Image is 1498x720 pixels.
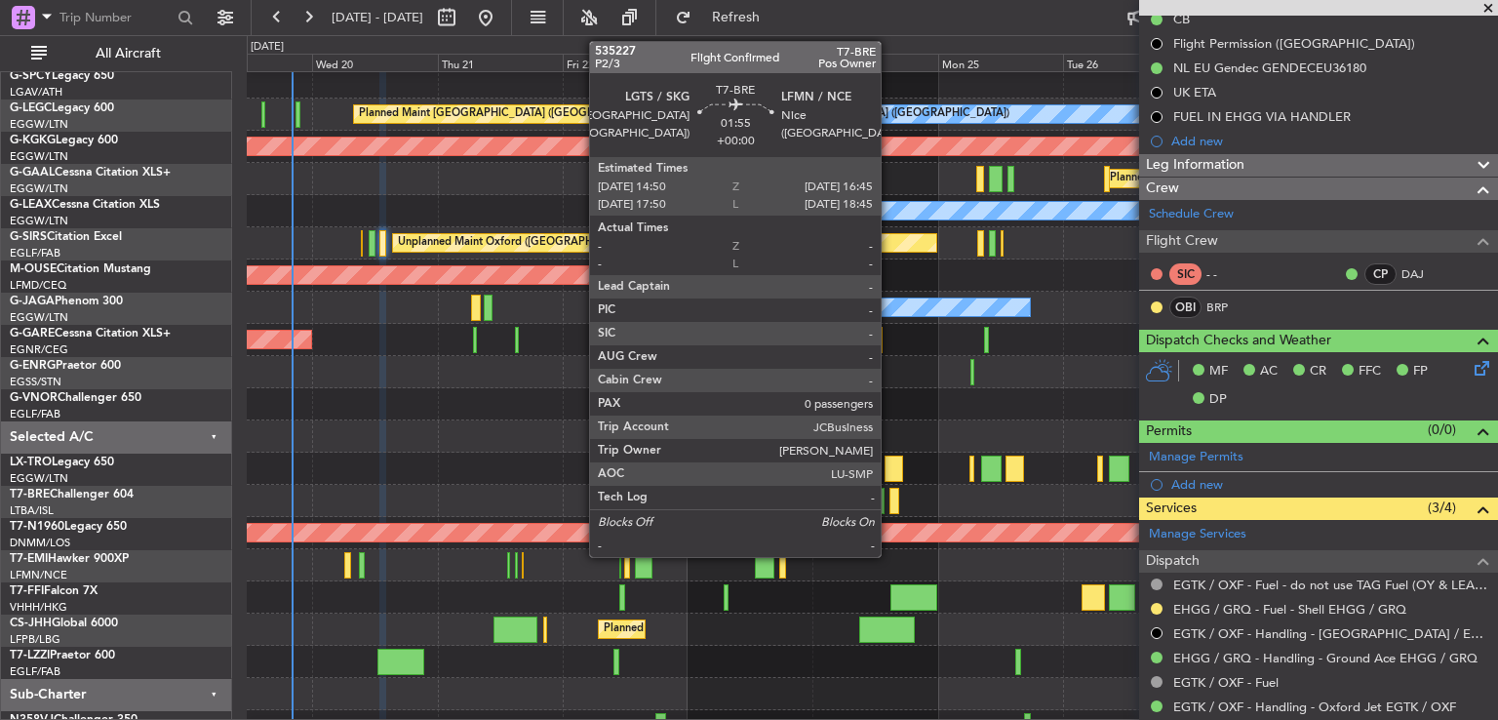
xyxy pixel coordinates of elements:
button: Refresh [666,2,783,33]
div: Mon 25 [938,54,1063,71]
div: Wed 20 [312,54,437,71]
a: G-GARECessna Citation XLS+ [10,328,171,340]
div: A/C Unavailable [GEOGRAPHIC_DATA] ([GEOGRAPHIC_DATA]) [692,100,1009,129]
a: M-OUSECitation Mustang [10,263,151,275]
a: G-VNORChallenger 650 [10,392,141,404]
span: G-VNOR [10,392,58,404]
a: EHGG / GRQ - Fuel - Shell EHGG / GRQ [1173,601,1406,618]
div: Owner [729,196,763,225]
a: G-ENRGPraetor 600 [10,360,121,372]
div: Unplanned Maint Oxford ([GEOGRAPHIC_DATA]) [398,228,643,258]
a: Manage Permits [1149,448,1243,467]
a: EHGG / GRQ - Handling - Ground Ace EHGG / GRQ [1173,650,1478,666]
div: Planned Maint [GEOGRAPHIC_DATA] ([GEOGRAPHIC_DATA]) [604,615,911,644]
span: Dispatch [1146,550,1200,573]
span: T7-BRE [10,489,50,500]
div: FUEL IN EHGG VIA HANDLER [1173,108,1351,125]
div: SIC [1169,263,1202,285]
span: G-KGKG [10,135,56,146]
a: EGTK / OXF - Handling - [GEOGRAPHIC_DATA] / EGLF / FAB [1173,625,1488,642]
span: Flight Crew [1146,230,1218,253]
a: LFPB/LBG [10,632,60,647]
span: G-JAGA [10,296,55,307]
span: G-LEGC [10,102,52,114]
div: OBI [1169,297,1202,318]
a: CS-JHHGlobal 6000 [10,618,118,629]
a: LFMN/NCE [10,568,67,582]
a: G-LEAXCessna Citation XLS [10,199,160,211]
span: Services [1146,498,1197,520]
span: (0/0) [1428,420,1456,440]
a: G-JAGAPhenom 300 [10,296,123,307]
span: G-GARE [10,328,55,340]
a: EGGW/LTN [10,471,68,486]
span: DP [1209,390,1227,410]
span: Leg Information [1146,154,1244,177]
span: T7-N1960 [10,521,64,533]
a: T7-N1960Legacy 650 [10,521,127,533]
a: EGGW/LTN [10,310,68,325]
a: EGGW/LTN [10,149,68,164]
div: CP [1364,263,1397,285]
span: T7-FFI [10,585,44,597]
span: G-SIRS [10,231,47,243]
div: Sun 24 [812,54,937,71]
a: T7-EMIHawker 900XP [10,553,129,565]
span: Refresh [695,11,777,24]
a: EGTK / OXF - Fuel [1173,674,1279,691]
span: M-OUSE [10,263,57,275]
span: Crew [1146,178,1179,200]
div: Thu 21 [438,54,563,71]
a: EGLF/FAB [10,246,60,260]
div: Flight Permission ([GEOGRAPHIC_DATA]) [1173,35,1415,52]
a: EGGW/LTN [10,214,68,228]
span: G-SPCY [10,70,52,82]
span: CS-JHH [10,618,52,629]
a: G-KGKGLegacy 600 [10,135,118,146]
span: MF [1209,362,1228,381]
div: - - [1206,265,1250,283]
span: (3/4) [1428,498,1456,518]
div: Tue 19 [187,54,312,71]
input: Trip Number [59,3,172,32]
a: EGLF/FAB [10,664,60,679]
a: LGAV/ATH [10,85,62,100]
a: EGSS/STN [10,375,61,389]
div: Fri 22 [563,54,688,71]
div: No Crew Cannes (Mandelieu) [692,293,837,322]
a: DAJ [1401,265,1445,283]
a: LX-TROLegacy 650 [10,457,114,468]
span: T7-EMI [10,553,48,565]
span: LX-TRO [10,457,52,468]
a: EGLF/FAB [10,407,60,421]
a: G-SPCYLegacy 650 [10,70,114,82]
button: All Aircraft [21,38,212,69]
div: CB [1173,11,1190,27]
div: UK ETA [1173,84,1216,100]
a: T7-FFIFalcon 7X [10,585,98,597]
div: Planned Maint [GEOGRAPHIC_DATA] ([GEOGRAPHIC_DATA]) [359,100,666,129]
span: [DATE] - [DATE] [332,9,423,26]
span: AC [1260,362,1278,381]
span: CR [1310,362,1326,381]
a: Manage Services [1149,525,1246,544]
div: Add new [1171,133,1488,149]
span: Dispatch Checks and Weather [1146,330,1331,352]
a: EGNR/CEG [10,342,68,357]
a: LFMD/CEQ [10,278,66,293]
a: G-GAALCessna Citation XLS+ [10,167,171,179]
div: Sat 23 [688,54,812,71]
a: VHHH/HKG [10,600,67,615]
span: G-ENRG [10,360,56,372]
span: G-LEAX [10,199,52,211]
a: EGGW/LTN [10,181,68,196]
a: EGTK / OXF - Handling - Oxford Jet EGTK / OXF [1173,699,1456,715]
a: T7-BREChallenger 604 [10,489,134,500]
div: Tue 26 [1063,54,1188,71]
a: G-LEGCLegacy 600 [10,102,114,114]
a: G-SIRSCitation Excel [10,231,122,243]
div: Add new [1171,476,1488,493]
a: EGTK / OXF - Fuel - do not use TAG Fuel (OY & LEA only) EGLF / FAB [1173,577,1488,593]
a: Schedule Crew [1149,205,1234,224]
span: T7-LZZI [10,650,50,661]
